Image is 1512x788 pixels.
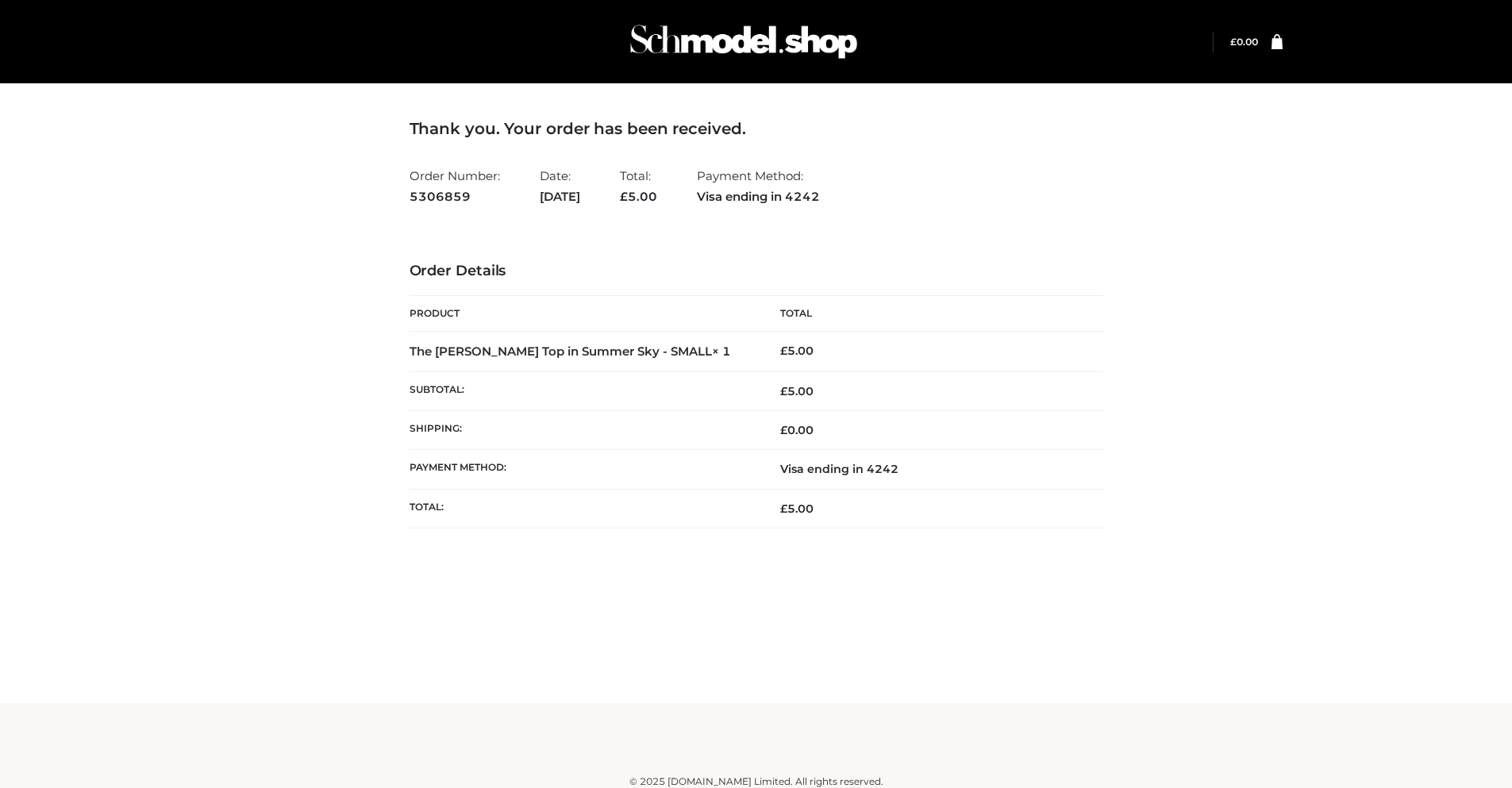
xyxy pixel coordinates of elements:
[697,186,820,207] strong: Visa ending in 4242
[625,10,863,73] img: Schmodel Admin 964
[780,344,814,358] bdi: 5.00
[410,296,756,332] th: Product
[712,344,731,359] strong: × 1
[410,344,731,359] strong: The [PERSON_NAME] Top in Summer Sky - SMALL
[410,162,500,210] li: Order Number:
[780,423,787,437] span: £
[756,296,1103,332] th: Total
[780,423,814,437] bdi: 0.00
[1230,36,1237,48] span: £
[620,189,628,204] span: £
[780,384,814,398] span: 5.00
[697,162,820,210] li: Payment Method:
[756,450,1103,489] td: Visa ending in 4242
[1230,36,1258,48] a: £0.00
[780,502,814,516] span: 5.00
[410,371,756,410] th: Subtotal:
[620,162,657,210] li: Total:
[540,186,580,207] strong: [DATE]
[410,411,756,450] th: Shipping:
[410,450,756,489] th: Payment method:
[410,263,1103,280] h3: Order Details
[780,502,787,516] span: £
[780,344,787,358] span: £
[780,384,787,398] span: £
[1230,36,1258,48] bdi: 0.00
[620,189,657,204] span: 5.00
[540,162,580,210] li: Date:
[410,489,756,528] th: Total:
[410,119,1103,138] h3: Thank you. Your order has been received.
[410,186,500,207] strong: 5306859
